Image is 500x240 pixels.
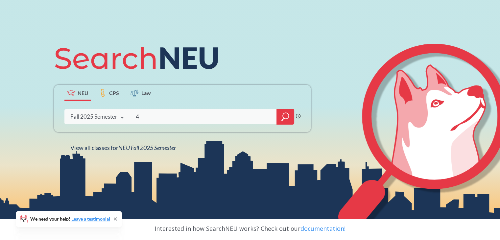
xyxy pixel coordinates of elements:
[141,89,151,97] span: Law
[281,112,289,121] svg: magnifying glass
[135,110,272,124] input: Class, professor, course number, "phrase"
[78,89,88,97] span: NEU
[71,216,110,222] a: Leave a testimonial
[118,144,176,151] span: NEU Fall 2025 Semester
[109,89,119,97] span: CPS
[70,144,176,151] span: View all classes for
[30,217,110,221] span: We need your help!
[70,113,117,120] div: Fall 2025 Semester
[300,225,345,232] a: documentation!
[276,109,294,125] div: magnifying glass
